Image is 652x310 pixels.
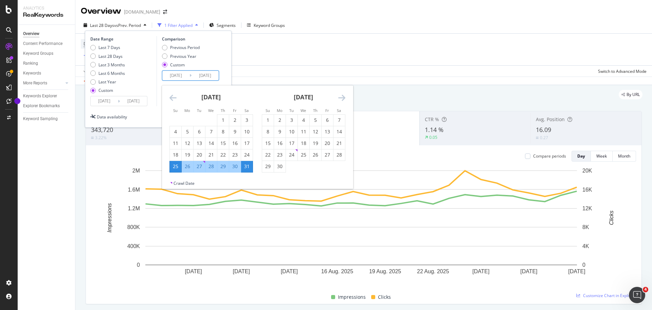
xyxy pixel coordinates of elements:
[128,186,140,192] text: 1.6M
[205,128,217,135] div: 7
[162,45,200,50] div: Previous Period
[582,168,592,174] text: 20K
[262,126,274,137] td: Choose Sunday, September 8, 2024 as your check-in date. It’s available.
[582,262,585,268] text: 0
[301,108,306,113] small: We
[217,114,229,126] td: Choose Thursday, August 1, 2024 as your check-in date. It’s available.
[310,140,321,147] div: 19
[205,140,217,147] div: 14
[208,108,214,113] small: We
[262,137,274,149] td: Choose Sunday, September 15, 2024 as your check-in date. It’s available.
[274,140,286,147] div: 16
[185,268,202,274] text: [DATE]
[97,114,127,120] div: Data availability
[274,137,286,149] td: Choose Monday, September 16, 2024 as your check-in date. It’s available.
[241,163,253,170] div: 31
[333,140,345,147] div: 21
[333,151,345,158] div: 28
[162,85,353,180] div: Calendar
[205,163,217,170] div: 28
[91,167,631,285] svg: A chart.
[596,153,607,159] div: Week
[229,137,241,149] td: Choose Friday, August 16, 2024 as your check-in date. It’s available.
[338,94,345,102] div: Move forward to switch to the next month.
[322,128,333,135] div: 13
[182,128,193,135] div: 5
[155,20,201,31] button: 1 Filter Applied
[241,117,253,124] div: 3
[90,36,155,42] div: Date Range
[333,114,345,126] td: Choose Saturday, September 7, 2024 as your check-in date. It’s available.
[241,126,253,137] td: Choose Saturday, August 10, 2024 as your check-in date. It’s available.
[193,149,205,161] td: Choose Tuesday, August 20, 2024 as your check-in date. It’s available.
[169,94,177,102] div: Move backward to switch to the previous month.
[322,140,333,147] div: 20
[643,287,648,292] span: 4
[310,117,321,124] div: 5
[81,66,101,77] button: Apply
[181,149,193,161] td: Choose Monday, August 19, 2024 as your check-in date. It’s available.
[294,93,313,101] strong: [DATE]
[197,108,201,113] small: Tu
[627,93,640,97] span: By URL
[120,96,147,106] input: End Date
[286,126,297,137] td: Choose Tuesday, September 10, 2024 as your check-in date. It’s available.
[170,45,200,50] div: Previous Period
[310,128,321,135] div: 12
[90,53,125,59] div: Last 28 Days
[241,151,253,158] div: 24
[583,293,636,298] span: Customize Chart in Explorer
[274,151,286,158] div: 23
[333,149,345,161] td: Choose Saturday, September 28, 2024 as your check-in date. It’s available.
[193,161,205,172] td: Selected. Tuesday, August 27, 2024
[229,151,241,158] div: 23
[233,268,250,274] text: [DATE]
[14,98,20,104] div: Tooltip anchor
[205,161,217,172] td: Selected. Wednesday, August 28, 2024
[309,114,321,126] td: Choose Thursday, September 5, 2024 as your check-in date. It’s available.
[114,22,141,28] span: vs Prev. Period
[229,149,241,161] td: Choose Friday, August 23, 2024 as your check-in date. It’s available.
[205,151,217,158] div: 21
[333,126,345,137] td: Choose Saturday, September 14, 2024 as your check-in date. It’s available.
[169,137,181,149] td: Choose Sunday, August 11, 2024 as your check-in date. It’s available.
[598,68,647,74] div: Switch to Advanced Mode
[309,126,321,137] td: Choose Thursday, September 12, 2024 as your check-in date. It’s available.
[127,243,140,249] text: 400K
[194,128,205,135] div: 6
[217,22,236,28] span: Segments
[217,163,229,170] div: 29
[425,126,443,134] span: 1.14 %
[169,161,181,172] td: Selected as start date. Sunday, August 25, 2024
[170,53,196,59] div: Previous Year
[23,50,70,57] a: Keyword Groups
[262,149,274,161] td: Choose Sunday, September 22, 2024 as your check-in date. It’s available.
[128,206,140,211] text: 1.2M
[132,168,140,174] text: 2M
[162,36,221,42] div: Comparison
[337,108,341,113] small: Sa
[23,93,70,100] a: Keywords Explorer
[321,268,353,274] text: 16 Aug. 2025
[205,149,217,161] td: Choose Wednesday, August 21, 2024 as your check-in date. It’s available.
[182,163,193,170] div: 26
[629,287,645,303] iframe: Intercom live chat
[162,62,200,68] div: Custom
[229,163,241,170] div: 30
[572,151,591,162] button: Day
[217,151,229,158] div: 22
[262,161,274,172] td: Choose Sunday, September 29, 2024 as your check-in date. It’s available.
[205,137,217,149] td: Choose Wednesday, August 14, 2024 as your check-in date. It’s available.
[591,151,613,162] button: Week
[262,117,274,124] div: 1
[90,22,114,28] span: Last 28 Days
[91,96,118,106] input: Start Date
[286,114,297,126] td: Choose Tuesday, September 3, 2024 as your check-in date. It’s available.
[23,115,70,123] a: Keyword Sampling
[98,45,120,50] div: Last 7 Days
[576,293,636,298] a: Customize Chart in Explorer
[169,126,181,137] td: Choose Sunday, August 4, 2024 as your check-in date. It’s available.
[229,117,241,124] div: 2
[23,102,60,110] div: Explorer Bookmarks
[274,149,286,161] td: Choose Monday, September 23, 2024 as your check-in date. It’s available.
